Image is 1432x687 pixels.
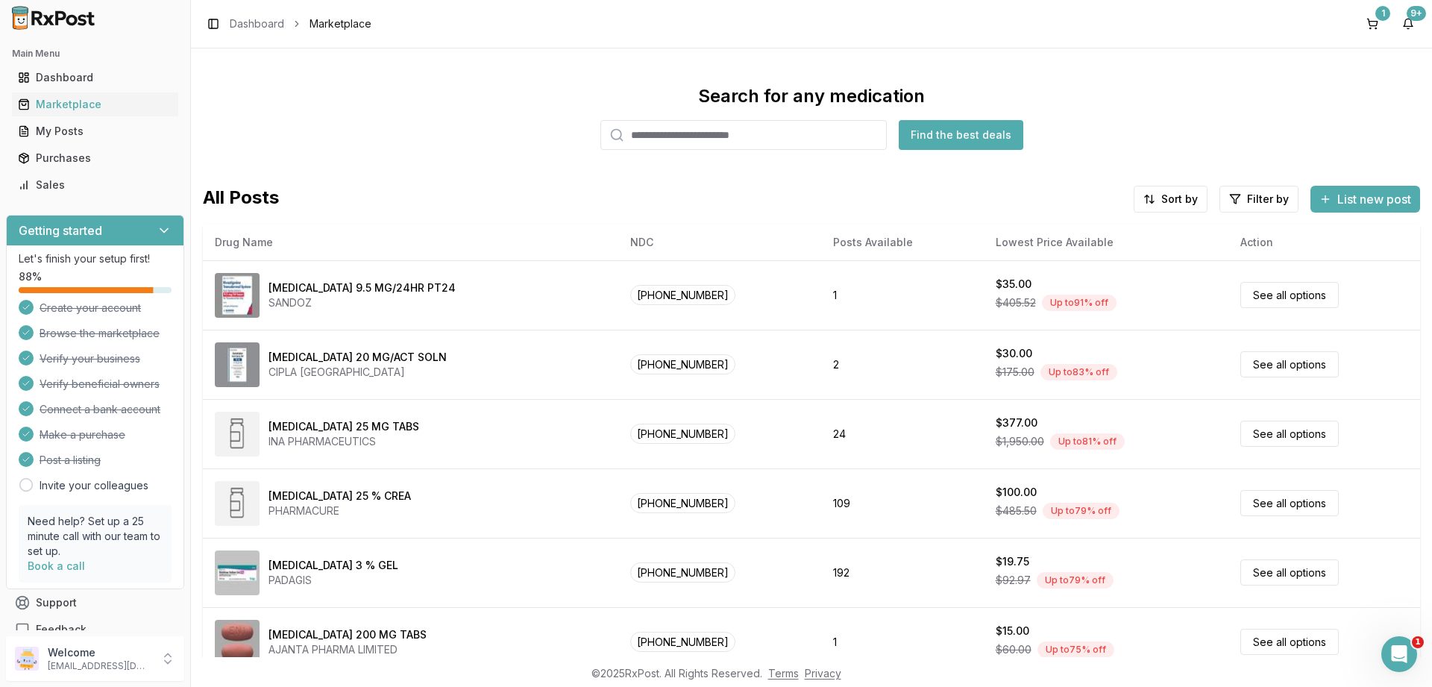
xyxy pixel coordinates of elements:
div: $30.00 [996,346,1032,361]
div: Up to 79 % off [1037,572,1114,589]
span: Sort by [1161,192,1198,207]
button: Support [6,589,184,616]
div: SANDOZ [268,295,456,310]
span: [PHONE_NUMBER] [630,493,735,513]
a: Terms [768,667,799,680]
span: Marketplace [310,16,371,31]
a: See all options [1240,282,1339,308]
div: [MEDICAL_DATA] 3 % GEL [268,558,398,573]
div: $15.00 [996,624,1029,639]
div: INA PHARMACEUTICS [268,434,419,449]
div: Purchases [18,151,172,166]
span: 1 [1412,636,1424,648]
span: [PHONE_NUMBER] [630,632,735,652]
span: Verify your business [40,351,140,366]
span: [PHONE_NUMBER] [630,424,735,444]
div: [MEDICAL_DATA] 25 MG TABS [268,419,419,434]
div: Up to 75 % off [1037,641,1114,658]
a: See all options [1240,490,1339,516]
span: Create your account [40,301,141,316]
button: Filter by [1219,186,1298,213]
td: 1 [821,260,984,330]
span: 88 % [19,269,42,284]
div: [MEDICAL_DATA] 9.5 MG/24HR PT24 [268,280,456,295]
td: 109 [821,468,984,538]
button: Marketplace [6,92,184,116]
p: [EMAIL_ADDRESS][DOMAIN_NAME] [48,660,151,672]
div: Sales [18,178,172,192]
div: Up to 81 % off [1050,433,1125,450]
div: AJANTA PHARMA LIMITED [268,642,427,657]
span: $1,950.00 [996,434,1044,449]
a: See all options [1240,629,1339,655]
button: Dashboard [6,66,184,90]
div: Marketplace [18,97,172,112]
th: Action [1228,225,1420,260]
a: See all options [1240,421,1339,447]
div: My Posts [18,124,172,139]
th: Posts Available [821,225,984,260]
a: List new post [1310,193,1420,208]
h3: Getting started [19,222,102,239]
a: Invite your colleagues [40,478,148,493]
a: Purchases [12,145,178,172]
a: See all options [1240,559,1339,586]
div: 1 [1375,6,1390,21]
a: See all options [1240,351,1339,377]
span: List new post [1337,190,1411,208]
button: Sort by [1134,186,1208,213]
p: Need help? Set up a 25 minute call with our team to set up. [28,514,163,559]
button: 9+ [1396,12,1420,36]
button: My Posts [6,119,184,143]
div: $100.00 [996,485,1037,500]
span: $60.00 [996,642,1031,657]
div: Dashboard [18,70,172,85]
div: $19.75 [996,554,1029,569]
span: Post a listing [40,453,101,468]
div: PHARMACURE [268,504,411,518]
nav: breadcrumb [230,16,371,31]
div: [MEDICAL_DATA] 25 % CREA [268,489,411,504]
button: 1 [1360,12,1384,36]
p: Let's finish your setup first! [19,251,172,266]
img: Diclofenac Potassium 25 MG TABS [215,412,260,457]
span: $175.00 [996,365,1034,380]
span: $92.97 [996,573,1031,588]
div: PADAGIS [268,573,398,588]
a: My Posts [12,118,178,145]
td: 2 [821,330,984,399]
button: Sales [6,173,184,197]
span: $485.50 [996,504,1037,518]
img: Diclofenac Sodium 3 % GEL [215,550,260,595]
th: NDC [618,225,820,260]
span: Feedback [36,622,87,637]
th: Lowest Price Available [984,225,1228,260]
span: [PHONE_NUMBER] [630,354,735,374]
span: Filter by [1247,192,1289,207]
img: Entacapone 200 MG TABS [215,620,260,665]
img: Methyl Salicylate 25 % CREA [215,481,260,526]
div: Up to 83 % off [1040,364,1117,380]
span: $405.52 [996,295,1036,310]
div: Up to 79 % off [1043,503,1119,519]
td: 1 [821,607,984,677]
span: Connect a bank account [40,402,160,417]
div: CIPLA [GEOGRAPHIC_DATA] [268,365,447,380]
div: $377.00 [996,415,1037,430]
p: Welcome [48,645,151,660]
span: Make a purchase [40,427,125,442]
h2: Main Menu [12,48,178,60]
div: 9+ [1407,6,1426,21]
img: User avatar [15,647,39,671]
img: SUMAtriptan 20 MG/ACT SOLN [215,342,260,387]
div: [MEDICAL_DATA] 200 MG TABS [268,627,427,642]
td: 192 [821,538,984,607]
a: Marketplace [12,91,178,118]
div: [MEDICAL_DATA] 20 MG/ACT SOLN [268,350,447,365]
button: List new post [1310,186,1420,213]
div: Search for any medication [698,84,925,108]
span: [PHONE_NUMBER] [630,285,735,305]
button: Purchases [6,146,184,170]
a: Privacy [805,667,841,680]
